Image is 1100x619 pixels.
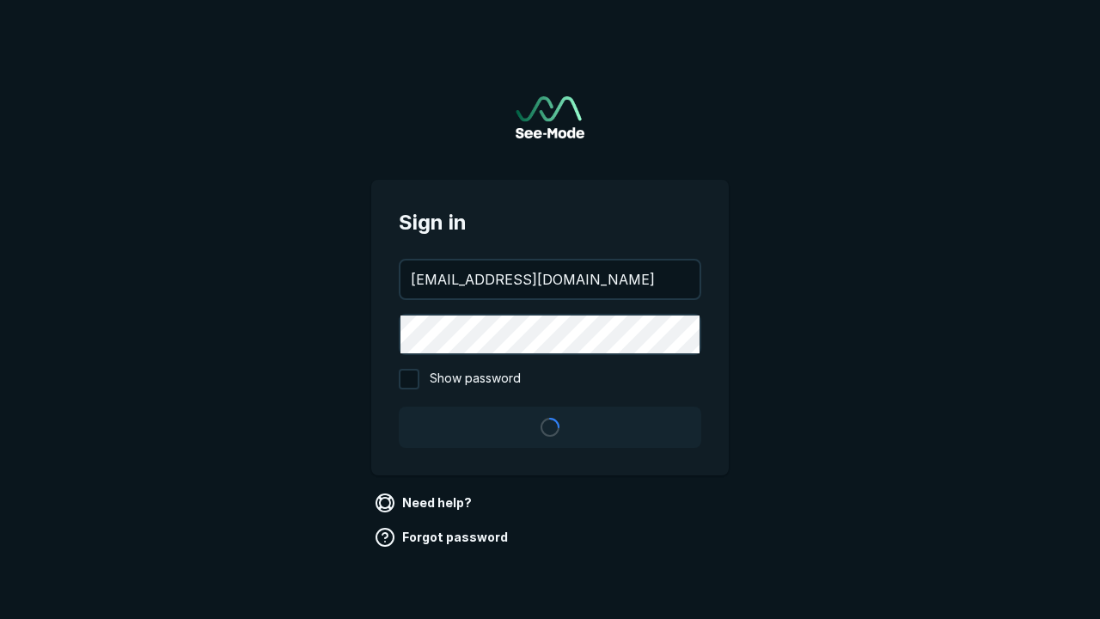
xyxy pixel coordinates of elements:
span: Sign in [399,207,701,238]
img: See-Mode Logo [516,96,584,138]
span: Show password [430,369,521,389]
a: Forgot password [371,524,515,551]
input: your@email.com [400,260,700,298]
a: Need help? [371,489,479,517]
a: Go to sign in [516,96,584,138]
